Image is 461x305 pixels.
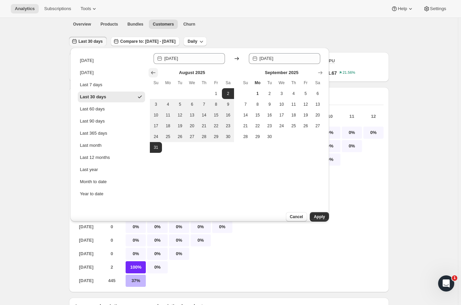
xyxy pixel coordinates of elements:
span: 30 [266,134,273,139]
span: 4 [290,91,297,96]
div: [DATE] [80,57,94,64]
span: 29 [254,134,261,139]
span: 13 [189,112,195,118]
button: Friday September 26 2025 [300,121,312,131]
button: Tuesday August 26 2025 [174,131,186,142]
span: Cancel [290,214,303,219]
button: Today Monday September 1 2025 [252,88,264,99]
button: Sunday September 7 2025 [239,99,252,110]
p: 0% [212,221,232,233]
span: 27 [189,134,195,139]
span: 9 [225,102,231,107]
span: 1 [452,275,457,281]
span: 30 [225,134,231,139]
p: 2 [100,261,124,273]
button: Compare to: [DATE] - [DATE] [111,37,179,46]
p: [DATE] [74,234,98,246]
span: 26 [302,123,309,129]
button: Tuesday September 23 2025 [264,121,276,131]
button: Saturday August 16 2025 [222,110,234,121]
span: 11 [165,112,171,118]
button: Wednesday September 3 2025 [275,88,288,99]
button: Saturday September 20 2025 [311,110,324,121]
span: 10 [153,112,159,118]
span: We [189,80,195,86]
span: 12 [302,102,309,107]
span: 13 [314,102,321,107]
p: [DATE] [74,248,98,260]
span: Th [201,80,207,86]
button: Tools [76,4,102,13]
span: 21 [201,123,207,129]
p: 0 [100,221,124,233]
span: Daily [188,39,197,44]
button: Last 30 days [69,37,107,46]
div: Last month [80,142,101,149]
span: 6 [189,102,195,107]
button: Analytics [11,4,39,13]
iframe: Intercom live chat [438,275,454,292]
p: 0% [169,234,189,246]
p: 0% [191,234,211,246]
p: 445 [100,275,124,287]
button: Sunday September 28 2025 [239,131,252,142]
span: Sa [314,80,321,86]
button: Wednesday August 27 2025 [186,131,198,142]
button: Tuesday August 5 2025 [174,99,186,110]
button: Wednesday September 10 2025 [275,99,288,110]
span: 4 [165,102,171,107]
button: Cancel [286,212,307,222]
span: Apply [314,214,325,219]
button: Apply [310,212,329,222]
span: 21 [242,123,249,129]
button: Friday August 29 2025 [210,131,222,142]
span: 10 [278,102,285,107]
span: Su [242,80,249,86]
span: 17 [153,123,159,129]
button: Last 365 days [78,128,145,139]
span: Tu [266,80,273,86]
span: 11 [290,102,297,107]
span: 24 [278,123,285,129]
button: Wednesday September 17 2025 [275,110,288,121]
button: Friday August 22 2025 [210,121,222,131]
button: [DATE] [78,55,145,66]
button: Sunday August 24 2025 [150,131,162,142]
span: Su [153,80,159,86]
p: 0% [191,221,211,233]
button: Wednesday September 24 2025 [275,121,288,131]
span: 5 [302,91,309,96]
th: Wednesday [186,77,198,88]
button: Subscriptions [40,4,75,13]
span: 15 [254,112,261,118]
span: Th [290,80,297,86]
button: Friday September 19 2025 [300,110,312,121]
p: 37% [126,275,146,287]
button: Friday September 12 2025 [300,99,312,110]
p: [DATE] [74,261,98,273]
button: Tuesday September 2 2025 [264,88,276,99]
span: 22 [254,123,261,129]
button: Saturday September 13 2025 [311,99,324,110]
span: 28 [242,134,249,139]
span: 7 [201,102,207,107]
button: Monday August 18 2025 [162,121,174,131]
span: 29 [213,134,220,139]
span: 31 [153,145,159,150]
span: Last 30 days [78,39,103,44]
span: 16 [266,112,273,118]
th: Friday [210,77,222,88]
span: 20 [314,112,321,118]
span: 24 [153,134,159,139]
span: 1 [213,91,220,96]
span: Overview [73,22,91,27]
div: Last 7 days [80,81,102,88]
span: Compare to: [DATE] - [DATE] [120,39,175,44]
span: Subscriptions [44,6,71,11]
th: Monday [162,77,174,88]
div: [DATE] [80,69,94,76]
span: 3 [153,102,159,107]
button: Thursday September 18 2025 [288,110,300,121]
span: Analytics [15,6,35,11]
button: Saturday August 9 2025 [222,99,234,110]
